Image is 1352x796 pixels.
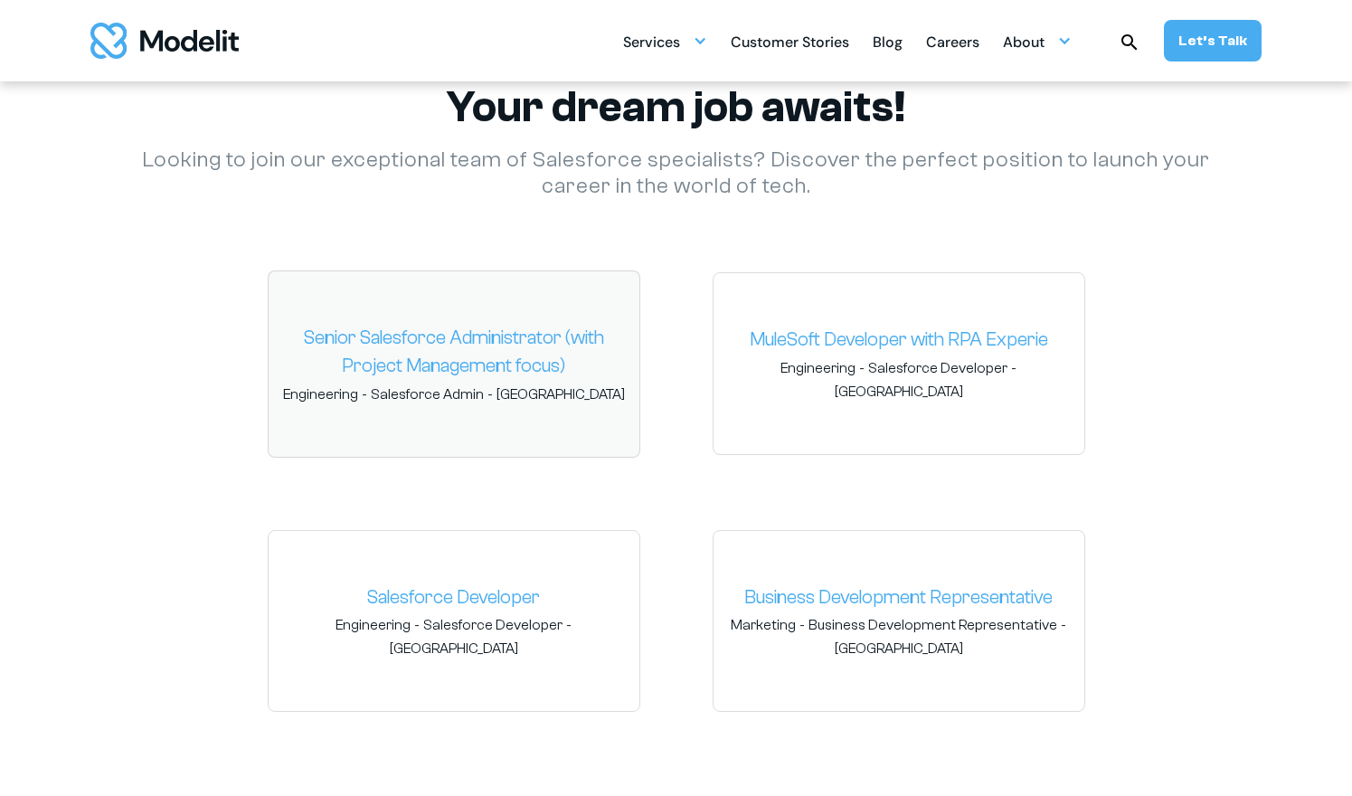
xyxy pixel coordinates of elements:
div: Careers [926,26,979,62]
span: Salesforce Admin [371,384,484,404]
p: Looking to join our exceptional team of Salesforce specialists? Discover the perfect position to ... [116,147,1237,200]
div: Customer Stories [731,26,849,62]
div: Blog [873,26,903,62]
span: - - [728,615,1070,659]
a: Blog [873,24,903,59]
a: Salesforce Developer [283,583,625,612]
span: Engineering [336,615,411,635]
span: [GEOGRAPHIC_DATA] [496,384,625,404]
span: Engineering [780,358,856,378]
h2: Your dream job awaits! [116,81,1237,133]
div: About [1003,24,1072,59]
a: Let’s Talk [1164,20,1262,62]
a: Customer Stories [731,24,849,59]
a: Business Development Representative [728,583,1070,612]
div: Let’s Talk [1178,31,1247,51]
span: [GEOGRAPHIC_DATA] [835,382,963,402]
a: MuleSoft Developer with RPA Experie [728,326,1070,355]
div: About [1003,26,1045,62]
a: Senior Salesforce Administrator (with Project Management focus) [283,324,625,381]
div: Services [623,26,680,62]
span: Salesforce Developer [423,615,563,635]
span: - - [283,615,625,659]
span: Business Development Representative [808,615,1057,635]
div: Services [623,24,707,59]
span: - - [283,384,625,404]
span: Marketing [731,615,796,635]
a: Careers [926,24,979,59]
img: modelit logo [90,23,239,59]
span: [GEOGRAPHIC_DATA] [835,639,963,659]
span: Engineering [283,384,358,404]
a: home [90,23,239,59]
span: - - [728,358,1070,402]
span: [GEOGRAPHIC_DATA] [390,639,518,659]
span: Salesforce Developer [868,358,1007,378]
